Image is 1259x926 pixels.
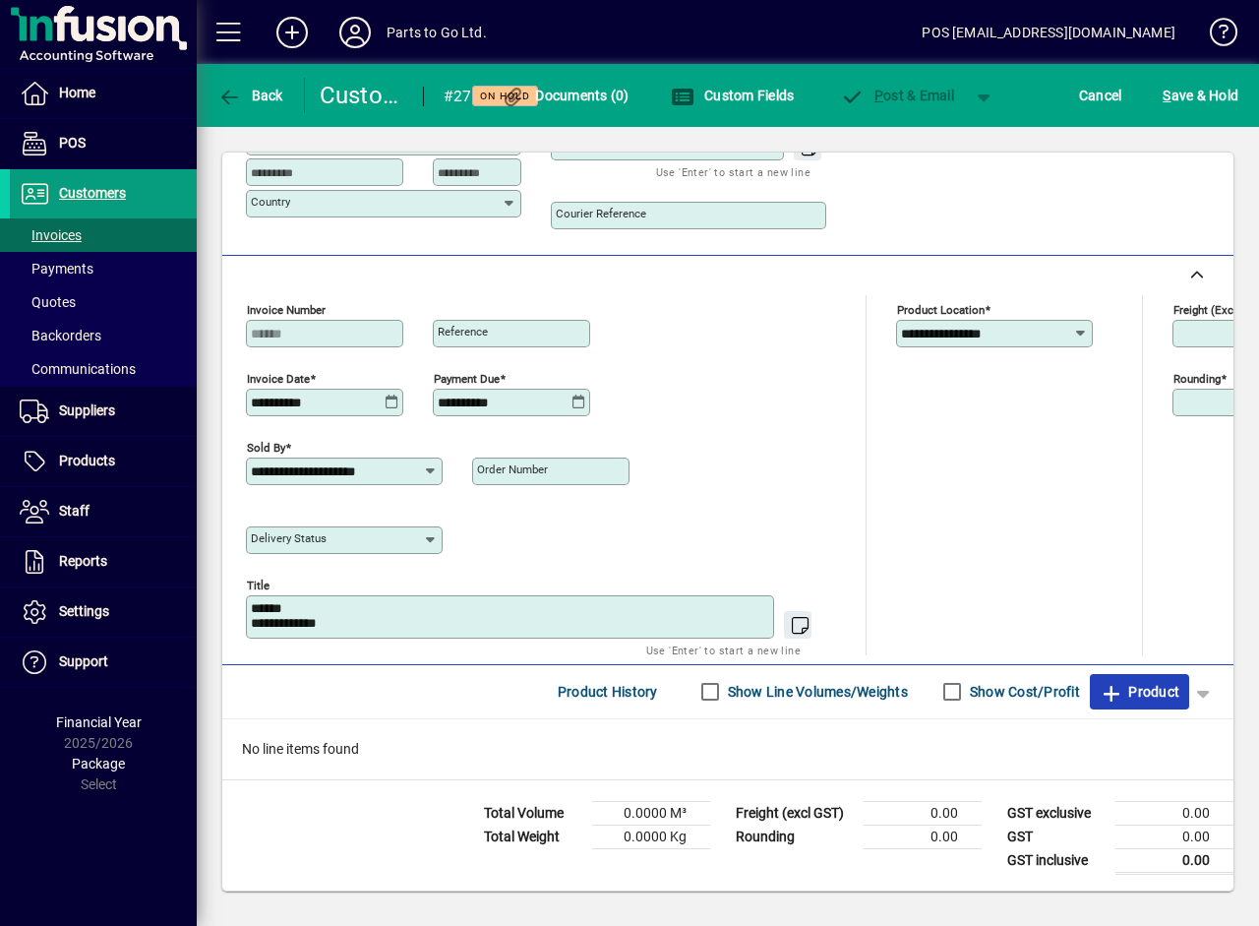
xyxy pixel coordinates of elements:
div: POS [EMAIL_ADDRESS][DOMAIN_NAME] [922,17,1175,48]
span: Product History [558,676,658,708]
a: Reports [10,537,197,586]
span: Communications [20,361,136,377]
a: Communications [10,352,197,386]
mat-hint: Use 'Enter' to start a new line [646,639,801,661]
td: GST exclusive [997,801,1115,825]
mat-label: Product location [897,302,985,316]
mat-label: Courier Reference [556,207,646,220]
a: POS [10,119,197,168]
button: Product History [550,674,666,710]
span: Documents (0) [502,88,629,103]
td: Total Weight [474,825,592,848]
a: Home [10,69,197,118]
a: Payments [10,252,197,285]
mat-label: Rounding [1173,371,1221,385]
td: Rounding [726,825,864,848]
button: Profile [324,15,387,50]
td: 0.00 [864,801,982,825]
span: P [874,88,883,103]
span: Products [59,453,115,468]
span: Home [59,85,95,100]
a: Quotes [10,285,197,319]
span: S [1163,88,1170,103]
span: ost & Email [840,88,954,103]
mat-hint: Use 'Enter' to start a new line [656,160,810,183]
span: Invoices [20,227,82,243]
div: Customer Invoice [320,80,403,111]
label: Show Cost/Profit [966,682,1080,702]
mat-label: Invoice number [247,302,326,316]
mat-label: Sold by [247,440,285,454]
span: Custom Fields [671,88,795,103]
span: Package [72,756,125,772]
button: Product [1090,674,1189,710]
mat-label: Delivery status [251,531,327,545]
td: 0.00 [1115,825,1233,848]
td: Freight (excl GST) [726,801,864,825]
td: 0.0000 M³ [592,801,710,825]
label: Show Line Volumes/Weights [724,682,908,702]
a: Support [10,638,197,687]
span: Reports [59,553,107,569]
span: ave & Hold [1163,80,1238,111]
span: Suppliers [59,402,115,418]
mat-label: Reference [438,325,488,339]
a: Products [10,437,197,486]
td: 0.00 [1115,801,1233,825]
span: Customers [59,185,126,201]
span: Support [59,653,108,669]
button: Post & Email [830,78,964,113]
span: Backorders [20,328,101,343]
button: Cancel [1074,78,1127,113]
span: Financial Year [56,714,142,730]
div: No line items found [222,719,1233,779]
a: Backorders [10,319,197,352]
button: Documents (0) [497,78,634,113]
span: Quotes [20,294,76,310]
button: Add [261,15,324,50]
td: GST inclusive [997,848,1115,873]
td: 0.0000 Kg [592,825,710,848]
button: Save & Hold [1158,78,1243,113]
a: Knowledge Base [1195,4,1234,68]
mat-label: Payment due [434,371,500,385]
span: On hold [480,90,530,102]
mat-label: Invoice date [247,371,310,385]
a: Suppliers [10,387,197,436]
td: 0.00 [1115,848,1233,873]
a: Invoices [10,218,197,252]
td: Total Volume [474,801,592,825]
a: Settings [10,587,197,637]
a: Staff [10,487,197,536]
span: Settings [59,603,109,619]
button: Back [212,78,288,113]
td: GST [997,825,1115,848]
span: Back [217,88,283,103]
span: Cancel [1079,80,1122,111]
button: Custom Fields [666,78,800,113]
span: Payments [20,261,93,277]
span: Product [1100,676,1179,708]
mat-label: Order number [477,463,548,476]
mat-label: Title [247,578,270,591]
span: POS [59,135,86,151]
td: 0.00 [864,825,982,848]
div: #275236 - fl;ush cutting discs [444,81,482,112]
mat-label: Country [251,195,290,209]
div: Parts to Go Ltd. [387,17,487,48]
span: Staff [59,503,90,519]
app-page-header-button: Back [197,78,305,113]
